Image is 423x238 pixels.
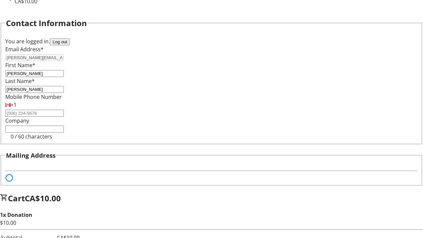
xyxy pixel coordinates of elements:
input: (506) 234-5678 [5,110,64,117]
label: Email Address* [5,46,44,53]
label: Last Name* [5,77,35,85]
button: Log out [50,38,70,45]
h2: Contact Information [6,17,87,29]
tr-character-limit: 0 / 60 characters [11,133,52,140]
div: You are logged in. [5,37,418,45]
label: First Name* [5,61,35,69]
span: CA$10.00 [25,193,61,204]
span: Cart [8,193,25,204]
h3: Mailing Address [6,151,56,160]
label: Mobile Phone Number [5,93,62,100]
label: Company [5,117,29,124]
